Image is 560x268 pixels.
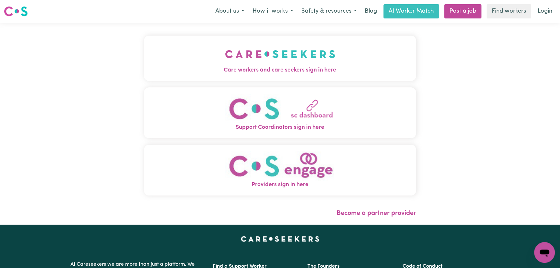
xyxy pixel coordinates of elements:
[534,4,556,18] a: Login
[444,4,481,18] a: Post a job
[144,123,416,132] span: Support Coordinators sign in here
[248,5,297,18] button: How it works
[144,181,416,189] span: Providers sign in here
[383,4,439,18] a: AI Worker Match
[487,4,531,18] a: Find workers
[144,87,416,138] button: Support Coordinators sign in here
[4,6,28,17] img: Careseekers logo
[211,5,248,18] button: About us
[4,4,28,19] a: Careseekers logo
[534,242,555,263] iframe: Button to launch messaging window
[297,5,361,18] button: Safety & resources
[144,66,416,74] span: Care workers and care seekers sign in here
[337,210,416,217] a: Become a partner provider
[144,145,416,195] button: Providers sign in here
[144,36,416,81] button: Care workers and care seekers sign in here
[241,236,319,241] a: Careseekers home page
[361,4,381,18] a: Blog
